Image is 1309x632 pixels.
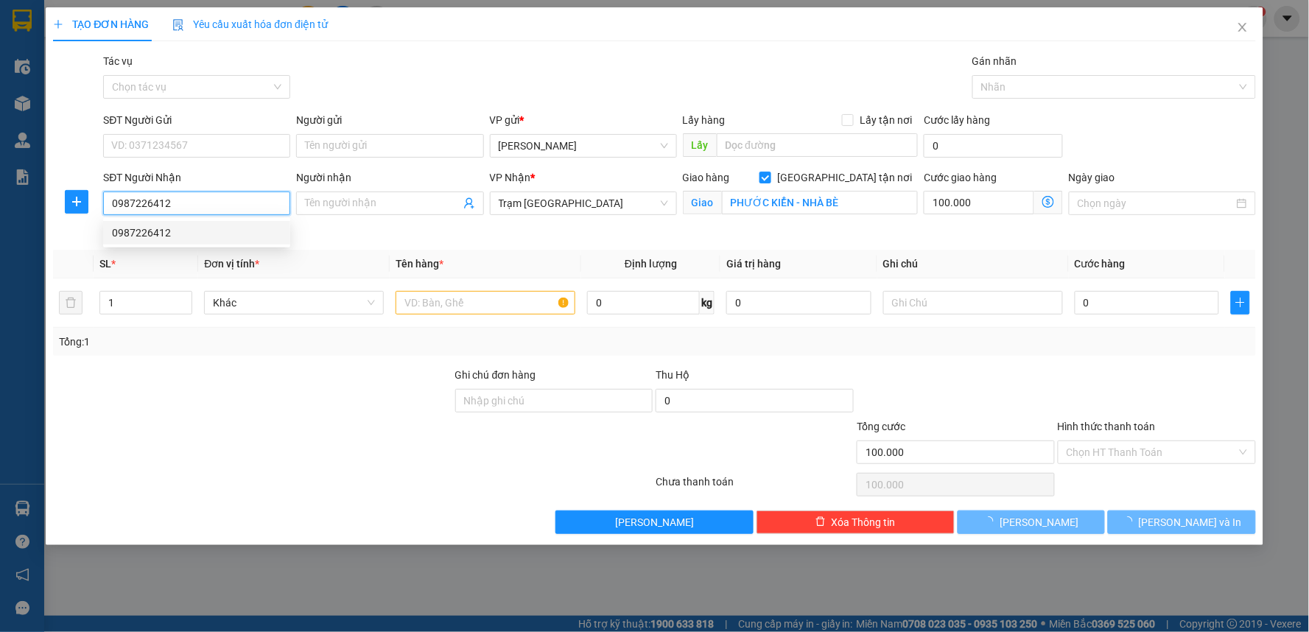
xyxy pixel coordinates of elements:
[455,369,536,381] label: Ghi chú đơn hàng
[1069,172,1115,183] label: Ngày giao
[1078,195,1234,211] input: Ngày giao
[877,250,1069,278] th: Ghi chú
[103,221,290,245] div: 0987226412
[1058,421,1156,432] label: Hình thức thanh toán
[65,190,88,214] button: plus
[683,133,717,157] span: Lấy
[172,19,184,31] img: icon
[66,196,88,208] span: plus
[683,114,726,126] span: Lấy hàng
[7,7,214,35] li: Trung Nga
[1108,510,1256,534] button: [PERSON_NAME] và In
[717,133,919,157] input: Dọc đường
[1139,514,1242,530] span: [PERSON_NAME] và In
[490,112,677,128] div: VP gửi
[7,82,18,92] span: environment
[1231,291,1249,315] button: plus
[1042,196,1054,208] span: dollar-circle
[625,258,677,270] span: Định lượng
[924,134,1063,158] input: Cước lấy hàng
[757,510,955,534] button: deleteXóa Thông tin
[103,112,290,128] div: SĐT Người Gửi
[924,172,997,183] label: Cước giao hàng
[1000,514,1078,530] span: [PERSON_NAME]
[857,421,905,432] span: Tổng cước
[499,135,668,157] span: Phan Thiết
[7,7,59,59] img: logo.jpg
[99,258,111,270] span: SL
[924,114,990,126] label: Cước lấy hàng
[53,18,149,30] span: TẠO ĐƠN HÀNG
[983,516,1000,527] span: loading
[771,169,918,186] span: [GEOGRAPHIC_DATA] tận nơi
[555,510,754,534] button: [PERSON_NAME]
[396,258,443,270] span: Tên hàng
[7,63,102,79] li: VP [PERSON_NAME]
[832,514,896,530] span: Xóa Thông tin
[213,292,375,314] span: Khác
[683,172,730,183] span: Giao hàng
[924,191,1034,214] input: Cước giao hàng
[883,291,1063,315] input: Ghi Chú
[102,63,196,111] li: VP Trạm [GEOGRAPHIC_DATA]
[700,291,715,315] span: kg
[1232,297,1249,309] span: plus
[7,81,97,125] b: T1 [PERSON_NAME], P Phú Thuỷ
[103,169,290,186] div: SĐT Người Nhận
[59,291,83,315] button: delete
[172,18,328,30] span: Yêu cầu xuất hóa đơn điện tử
[204,258,259,270] span: Đơn vị tính
[815,516,826,528] span: delete
[726,291,871,315] input: 0
[656,369,689,381] span: Thu Hộ
[854,112,918,128] span: Lấy tận nơi
[499,192,668,214] span: Trạm Sài Gòn
[463,197,475,209] span: user-add
[296,169,483,186] div: Người nhận
[726,258,781,270] span: Giá trị hàng
[972,55,1017,67] label: Gán nhãn
[1075,258,1126,270] span: Cước hàng
[1222,7,1263,49] button: Close
[490,172,531,183] span: VP Nhận
[53,19,63,29] span: plus
[654,474,855,499] div: Chưa thanh toán
[1123,516,1139,527] span: loading
[59,334,505,350] div: Tổng: 1
[683,191,722,214] span: Giao
[396,291,575,315] input: VD: Bàn, Ghế
[103,55,133,67] label: Tác vụ
[296,112,483,128] div: Người gửi
[615,514,694,530] span: [PERSON_NAME]
[722,191,919,214] input: Giao tận nơi
[455,389,653,412] input: Ghi chú đơn hàng
[1237,21,1249,33] span: close
[112,225,281,241] div: 0987226412
[958,510,1106,534] button: [PERSON_NAME]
